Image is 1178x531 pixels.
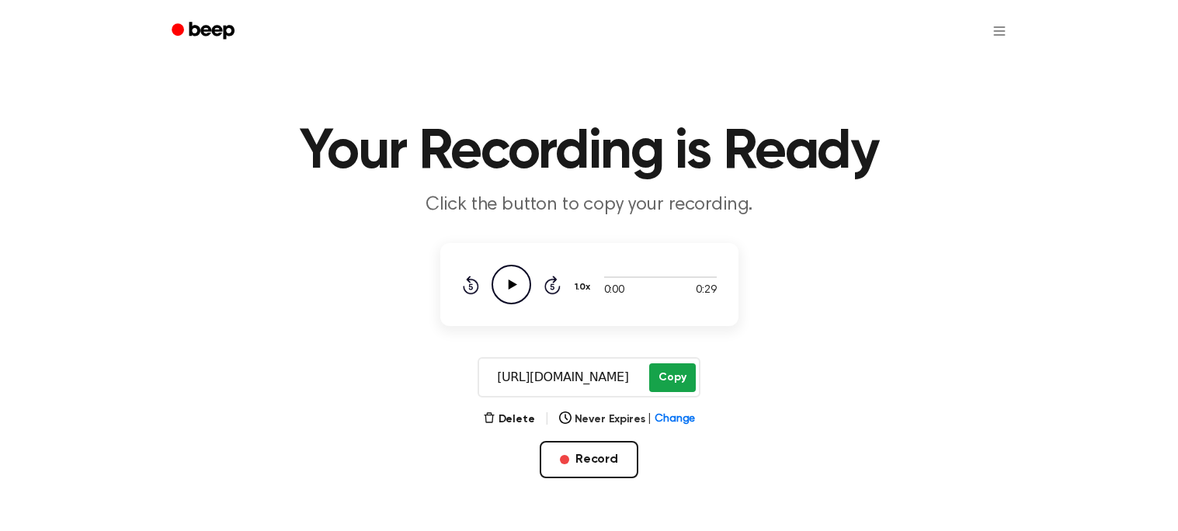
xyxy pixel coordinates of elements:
span: 0:29 [696,283,716,299]
span: Change [655,411,695,428]
span: | [648,411,652,428]
button: 1.0x [573,274,596,300]
h1: Your Recording is Ready [192,124,987,180]
button: Open menu [981,12,1018,50]
span: 0:00 [604,283,624,299]
button: Record [540,441,638,478]
span: | [544,410,550,429]
p: Click the button to copy your recording. [291,193,888,218]
button: Never Expires|Change [559,411,696,428]
button: Copy [649,363,695,392]
a: Beep [161,16,248,47]
button: Delete [483,411,535,428]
